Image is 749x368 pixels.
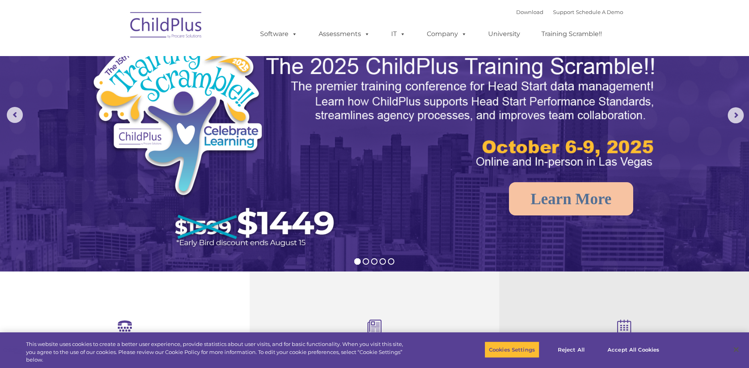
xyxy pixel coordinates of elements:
a: Download [516,9,543,15]
button: Reject All [546,341,596,358]
a: Training Scramble!! [533,26,610,42]
a: Assessments [311,26,378,42]
div: This website uses cookies to create a better user experience, provide statistics about user visit... [26,340,412,364]
font: | [516,9,623,15]
button: Cookies Settings [485,341,539,358]
a: Learn More [509,182,633,215]
a: IT [383,26,414,42]
img: ChildPlus by Procare Solutions [126,6,206,46]
a: Support [553,9,574,15]
button: Close [727,341,745,358]
a: Software [252,26,305,42]
a: Company [419,26,475,42]
button: Accept All Cookies [603,341,664,358]
a: Schedule A Demo [576,9,623,15]
a: University [480,26,528,42]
